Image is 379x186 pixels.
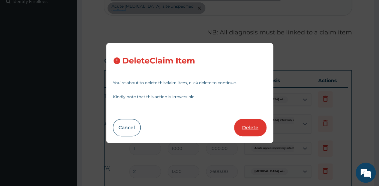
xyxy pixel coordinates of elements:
[39,52,92,120] span: We're online!
[113,95,266,99] p: Kindly note that this action is irreversible
[113,81,266,85] p: You’re about to delete this claim item , click delete to continue.
[110,3,126,19] div: Minimize live chat window
[12,33,27,50] img: d_794563401_company_1708531726252_794563401
[122,56,195,65] h3: Delete Claim Item
[113,119,141,136] button: Cancel
[3,119,127,142] textarea: Type your message and hit 'Enter'
[35,37,112,46] div: Chat with us now
[234,119,266,136] button: Delete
